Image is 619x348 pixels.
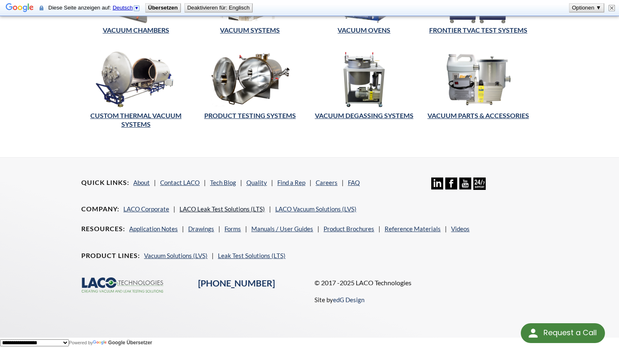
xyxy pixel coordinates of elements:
[113,5,133,11] span: Deutsch
[246,179,267,186] a: Quality
[609,5,615,11] img: Schließen
[277,179,305,186] a: Find a Rep
[314,277,538,288] p: © 2017 -2025 LACO Technologies
[428,111,529,119] a: Vacuum Parts & Accessories
[316,179,338,186] a: Careers
[113,5,140,11] a: Deutsch
[314,295,364,305] p: Site by
[144,252,208,259] a: Vacuum Solutions (LVS)
[129,225,178,232] a: Application Notes
[48,5,142,11] span: Diese Seite anzeigen auf:
[93,340,152,346] a: Google Übersetzer
[196,50,305,109] img: Product Testing Systems
[333,296,364,303] a: edG Design
[81,251,140,260] h4: Product Lines
[424,50,533,109] img: Vacuum Parts and Accessories
[543,323,597,342] div: Request a Call
[473,178,485,189] img: 24/7 Support Icon
[81,205,119,213] h4: Company
[40,5,43,11] img: Der Content dieser sicheren Seite wird über eine sichere Verbindung zur Übersetzung an Google ges...
[185,4,252,12] button: Deaktivieren für: Englisch
[81,178,129,187] h4: Quick Links
[315,111,413,119] a: Vacuum Degassing Systems
[81,50,191,109] img: Thermal Vacuum Systems
[309,50,419,109] img: Vacuum Degassing Systems
[324,225,374,232] a: Product Brochures
[160,179,200,186] a: Contact LACO
[338,26,390,34] a: Vacuum Ovens
[188,225,214,232] a: Drawings
[93,340,108,346] img: Google Google Übersetzer
[133,179,150,186] a: About
[251,225,313,232] a: Manuals / User Guides
[348,179,360,186] a: FAQ
[123,205,169,213] a: LACO Corporate
[148,5,178,11] b: Übersetzen
[569,4,604,12] button: Optionen ▼
[81,225,125,233] h4: Resources
[521,323,605,343] div: Request a Call
[220,26,280,34] a: VACUUM SYSTEMS
[198,278,275,289] a: [PHONE_NUMBER]
[275,205,357,213] a: LACO Vacuum Solutions (LVS)
[210,179,236,186] a: Tech Blog
[429,26,527,34] a: FRONTIER TVAC TEST SYSTEMS
[204,111,296,119] a: Product Testing Systems
[473,184,485,191] a: 24/7 Support
[451,225,470,232] a: Videos
[180,205,265,213] a: LACO Leak Test Solutions (LTS)
[385,225,441,232] a: Reference Materials
[218,252,286,259] a: Leak Test Solutions (LTS)
[6,2,34,14] img: Google Google Übersetzer
[103,26,169,34] a: Vacuum Chambers
[90,111,182,128] a: CUSTOM THERMAL VACUUM SYSTEMS
[146,4,180,12] button: Übersetzen
[224,225,241,232] a: Forms
[527,327,540,340] img: round button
